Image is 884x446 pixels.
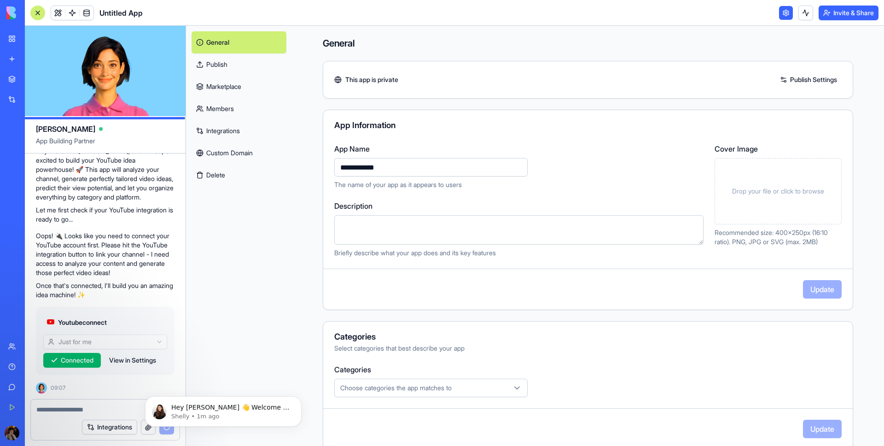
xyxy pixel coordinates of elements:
[334,379,528,397] button: Choose categories the app matches to
[345,75,398,84] span: This app is private
[51,384,65,392] span: 09:07
[192,164,286,186] button: Delete
[36,205,174,224] p: Let me first check if your YouTube integration is ready to go...
[192,120,286,142] a: Integrations
[334,200,704,211] label: Description
[334,121,842,129] div: App Information
[47,318,54,325] img: youtube
[36,281,174,299] p: Once that's connected, I'll build you an amazing idea machine! ✨
[334,364,842,375] label: Categories
[6,6,64,19] img: logo
[192,98,286,120] a: Members
[36,136,174,153] span: App Building Partner
[192,53,286,76] a: Publish
[715,228,842,246] p: Recommended size: 400x250px (16:10 ratio). PNG, JPG or SVG (max. 2MB)
[131,377,315,441] iframe: Intercom notifications message
[340,383,452,393] span: Choose categories the app matches to
[105,353,161,368] button: View in Settings
[715,143,842,154] label: Cover Image
[334,333,842,341] div: Categories
[36,123,95,135] span: [PERSON_NAME]
[43,353,101,368] button: Connected
[775,72,842,87] a: Publish Settings
[323,37,853,50] h4: General
[334,248,704,258] p: Briefly describe what your app does and its key features
[36,382,47,393] img: Ella_00000_wcx2te.png
[36,231,174,277] p: Oops! 🔌 Looks like you need to connect your YouTube account first. Please hit the YouTube integra...
[192,76,286,98] a: Marketplace
[36,147,174,202] p: Hey there! I'm [PERSON_NAME], and I'm super excited to build your YouTube idea powerhouse! 🚀 This...
[715,158,842,224] div: Drop your file or click to browse
[82,420,137,434] button: Integrations
[58,318,107,327] span: Youtube connect
[732,187,824,196] span: Drop your file or click to browse
[334,143,704,154] label: App Name
[99,7,143,18] span: Untitled App
[334,344,842,353] div: Select categories that best describe your app
[334,180,704,189] p: The name of your app as it appears to users
[192,31,286,53] a: General
[5,426,19,440] img: ACg8ocLlw3Q31XLi7AKF2KwYkCfxBXTA69ey5ZCGR4m7EtMLUFUVYjo=s96-c
[61,356,93,365] span: Connected
[819,6,878,20] button: Invite & Share
[192,142,286,164] a: Custom Domain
